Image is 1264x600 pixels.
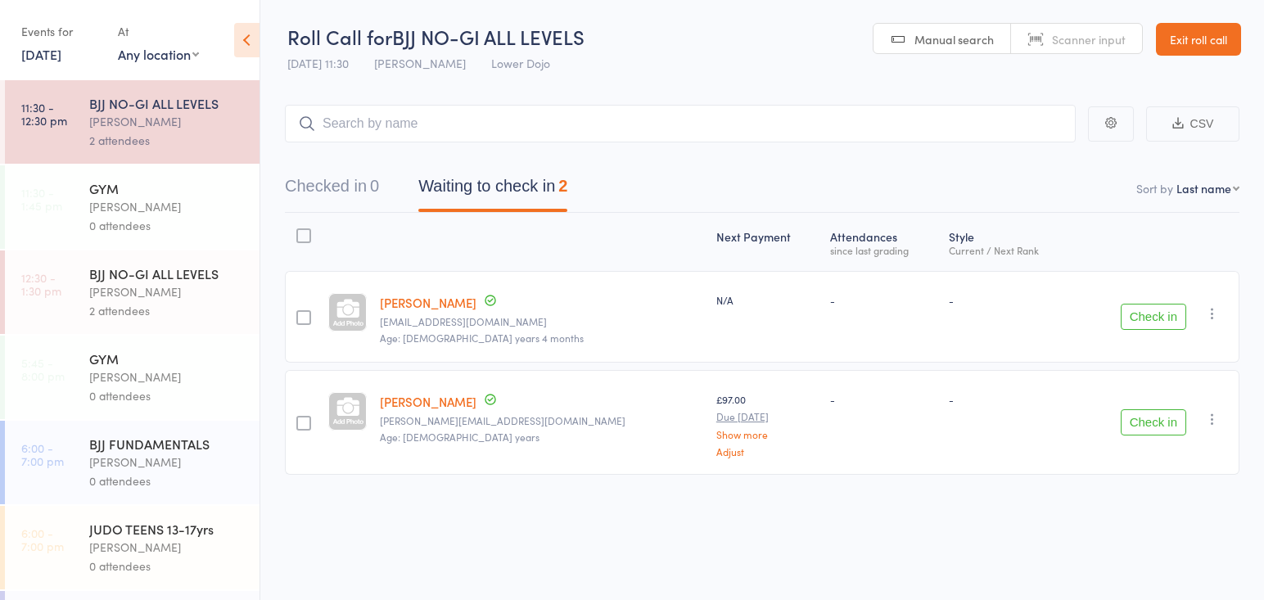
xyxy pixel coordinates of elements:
[5,421,260,504] a: 6:00 -7:00 pmBJJ FUNDAMENTALS[PERSON_NAME]0 attendees
[5,336,260,419] a: 5:45 -8:00 pmGYM[PERSON_NAME]0 attendees
[21,271,61,297] time: 12:30 - 1:30 pm
[285,105,1076,142] input: Search by name
[380,316,702,327] small: jeongwooahn28@gmail.com
[118,18,199,45] div: At
[1121,304,1186,330] button: Check in
[21,101,67,127] time: 11:30 - 12:30 pm
[716,293,817,307] div: N/A
[21,441,64,467] time: 6:00 - 7:00 pm
[380,393,476,410] a: [PERSON_NAME]
[418,169,567,212] button: Waiting to check in2
[830,245,936,255] div: since last grading
[1136,180,1173,196] label: Sort by
[949,392,1070,406] div: -
[5,165,260,249] a: 11:30 -1:45 pmGYM[PERSON_NAME]0 attendees
[949,245,1070,255] div: Current / Next Rank
[89,471,246,490] div: 0 attendees
[716,392,817,457] div: £97.00
[287,23,392,50] span: Roll Call for
[285,169,379,212] button: Checked in0
[1146,106,1239,142] button: CSV
[89,216,246,235] div: 0 attendees
[5,80,260,164] a: 11:30 -12:30 pmBJJ NO-GI ALL LEVELS[PERSON_NAME]2 attendees
[5,250,260,334] a: 12:30 -1:30 pmBJJ NO-GI ALL LEVELS[PERSON_NAME]2 attendees
[21,45,61,63] a: [DATE]
[5,506,260,589] a: 6:00 -7:00 pmJUDO TEENS 13-17yrs[PERSON_NAME]0 attendees
[710,220,824,264] div: Next Payment
[949,293,1070,307] div: -
[1176,180,1231,196] div: Last name
[118,45,199,63] div: Any location
[89,264,246,282] div: BJJ NO-GI ALL LEVELS
[1156,23,1241,56] a: Exit roll call
[89,368,246,386] div: [PERSON_NAME]
[89,557,246,575] div: 0 attendees
[380,415,702,426] small: brian@sharps.org.uk
[89,350,246,368] div: GYM
[89,282,246,301] div: [PERSON_NAME]
[89,538,246,557] div: [PERSON_NAME]
[942,220,1077,264] div: Style
[830,392,936,406] div: -
[380,430,539,444] span: Age: [DEMOGRAPHIC_DATA] years
[21,18,102,45] div: Events for
[89,453,246,471] div: [PERSON_NAME]
[89,386,246,405] div: 0 attendees
[1052,31,1126,47] span: Scanner input
[89,301,246,320] div: 2 attendees
[558,177,567,195] div: 2
[89,197,246,216] div: [PERSON_NAME]
[830,293,936,307] div: -
[89,179,246,197] div: GYM
[21,186,62,212] time: 11:30 - 1:45 pm
[89,112,246,131] div: [PERSON_NAME]
[287,55,349,71] span: [DATE] 11:30
[380,331,584,345] span: Age: [DEMOGRAPHIC_DATA] years 4 months
[716,429,817,440] a: Show more
[716,411,817,422] small: Due [DATE]
[374,55,466,71] span: [PERSON_NAME]
[914,31,994,47] span: Manual search
[392,23,585,50] span: BJJ NO-GI ALL LEVELS
[1121,409,1186,435] button: Check in
[716,446,817,457] a: Adjust
[89,520,246,538] div: JUDO TEENS 13-17yrs
[89,435,246,453] div: BJJ FUNDAMENTALS
[89,131,246,150] div: 2 attendees
[491,55,550,71] span: Lower Dojo
[824,220,942,264] div: Atten­dances
[380,294,476,311] a: [PERSON_NAME]
[21,526,64,553] time: 6:00 - 7:00 pm
[89,94,246,112] div: BJJ NO-GI ALL LEVELS
[370,177,379,195] div: 0
[21,356,65,382] time: 5:45 - 8:00 pm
